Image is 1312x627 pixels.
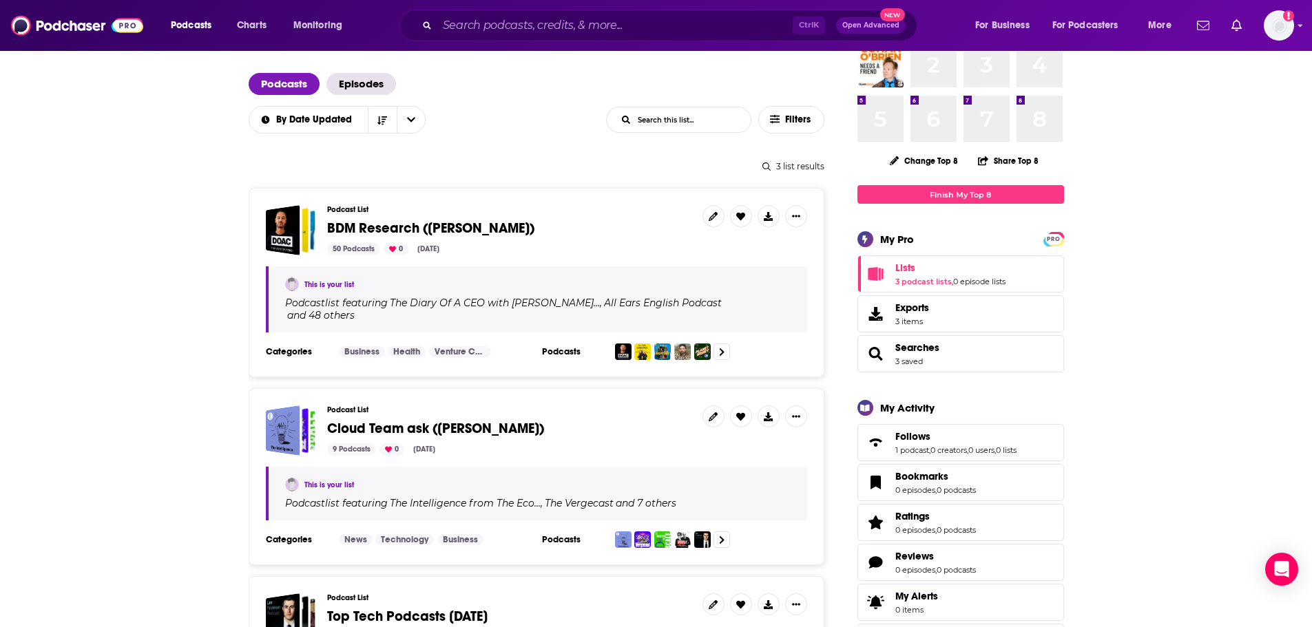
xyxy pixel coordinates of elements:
[895,485,935,495] a: 0 episodes
[379,443,404,456] div: 0
[857,185,1064,204] a: Finish My Top 8
[600,297,602,309] span: ,
[862,264,890,284] a: Lists
[368,107,397,133] button: Sort Direction
[327,443,376,456] div: 9 Podcasts
[935,485,937,495] span: ,
[785,205,807,227] button: Show More Button
[602,297,722,308] a: All Ears English Podcast
[285,277,299,291] img: Vincent Jacobi
[785,405,807,427] button: Show More Button
[975,16,1030,35] span: For Business
[842,22,899,29] span: Open Advanced
[895,262,915,274] span: Lists
[895,357,923,366] a: 3 saved
[266,405,316,456] span: Cloud Team ask (Austin Stewart)
[857,41,904,87] img: Conan O’Brien Needs A Friend
[953,277,1006,286] a: 0 episode lists
[327,220,534,237] span: BDM Research ([PERSON_NAME])
[1283,10,1294,21] svg: Add a profile image
[895,550,976,562] a: Reviews
[895,550,934,562] span: Reviews
[326,73,396,95] a: Episodes
[862,433,890,452] a: Follows
[857,335,1064,372] span: Searches
[895,565,935,575] a: 0 episodes
[674,343,691,360] img: On Purpose with Jay Shetty
[304,480,354,489] a: This is your list
[1045,233,1062,244] a: PRO
[862,513,890,532] a: Ratings
[285,297,791,321] div: Podcast list featuring
[937,565,976,575] a: 0 podcasts
[249,73,320,95] a: Podcasts
[285,478,299,491] a: Vincent Jacobi
[895,341,939,354] span: Searches
[545,498,614,509] h4: The Vergecast
[327,609,488,624] a: Top Tech Podcasts [DATE]
[880,8,905,21] span: New
[327,420,544,437] span: Cloud Team ask ([PERSON_NAME])
[266,205,316,255] a: BDM Research (Vincent)
[615,531,632,548] img: The Intelligence from The Economist
[857,504,1064,541] span: Ratings
[413,10,930,41] div: Search podcasts, credits, & more...
[327,221,534,236] a: BDM Research ([PERSON_NAME])
[397,107,426,133] button: open menu
[249,161,824,171] div: 3 list results
[388,346,426,357] a: Health
[836,17,906,34] button: Open AdvancedNew
[857,544,1064,581] span: Reviews
[857,584,1064,621] a: My Alerts
[1264,10,1294,41] span: Logged in as vjacobi
[390,297,600,308] h4: The Diary Of A CEO with [PERSON_NAME]…
[327,608,488,625] span: Top Tech Podcasts [DATE]
[895,301,929,314] span: Exports
[857,295,1064,332] a: Exports
[541,497,543,509] span: ,
[266,346,328,357] h3: Categories
[266,534,328,545] h3: Categories
[937,525,976,535] a: 0 podcasts
[895,510,976,522] a: Ratings
[161,14,229,36] button: open menu
[937,485,976,495] a: 0 podcasts
[388,498,541,509] a: The Intelligence from The Eco…
[171,16,211,35] span: Podcasts
[228,14,275,36] a: Charts
[895,430,1017,443] a: Follows
[895,590,938,602] span: My Alerts
[857,464,1064,501] span: Bookmarks
[862,304,890,323] span: Exports
[11,12,143,39] a: Podchaser - Follow, Share and Rate Podcasts
[862,473,890,492] a: Bookmarks
[654,531,671,548] img: Masters of Scale
[996,445,1017,455] a: 0 lists
[1191,14,1215,37] a: Show notifications dropdown
[384,243,408,255] div: 0
[249,106,426,134] h2: Choose List sort
[895,470,976,482] a: Bookmarks
[895,525,935,535] a: 0 episodes
[248,115,368,125] button: open menu
[375,534,434,545] a: Technology
[339,346,385,357] a: Business
[862,344,890,363] a: Searches
[293,16,342,35] span: Monitoring
[284,14,360,36] button: open menu
[785,593,807,615] button: Show More Button
[966,14,1047,36] button: open menu
[408,443,441,456] div: [DATE]
[616,497,676,509] p: and 7 others
[967,445,968,455] span: ,
[1148,16,1172,35] span: More
[895,470,948,482] span: Bookmarks
[995,445,996,455] span: ,
[1265,553,1298,586] div: Open Intercom Messenger
[935,565,937,575] span: ,
[339,534,373,545] a: News
[1138,14,1189,36] button: open menu
[895,277,952,286] a: 3 podcast lists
